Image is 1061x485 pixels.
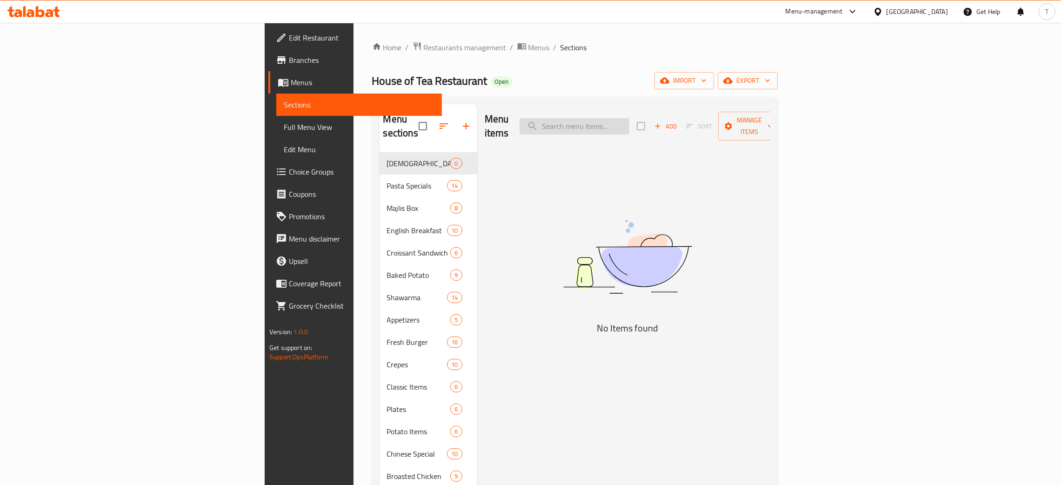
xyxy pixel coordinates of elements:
span: Add item [651,119,681,134]
span: Fresh Burger [387,337,447,348]
span: 8 [451,204,461,213]
span: 10 [447,360,461,369]
span: 0 [451,159,461,168]
span: import [662,75,707,87]
span: Manage items [726,115,773,138]
button: export [718,72,778,89]
div: Baked Potato9 [380,264,477,286]
span: 10 [447,226,461,235]
div: [GEOGRAPHIC_DATA] [887,7,948,17]
div: Open [491,76,513,88]
a: Full Menu View [276,116,442,138]
div: Croissant Sandwich6 [380,242,477,264]
a: Grocery Checklist [268,295,442,317]
span: Choice Groups [289,166,434,177]
span: Version: [269,326,292,338]
span: Plates [387,404,451,415]
span: Menus [291,77,434,88]
span: 5 [451,316,461,324]
span: 14 [447,293,461,302]
li: / [510,42,514,53]
div: Iftar Combo [387,158,451,169]
div: items [447,337,462,348]
span: Menus [528,42,550,53]
span: 1.0.0 [294,326,308,338]
span: Get support on: [269,342,312,354]
input: search [520,118,629,135]
img: dish.svg [511,195,744,318]
a: Edit Menu [276,138,442,161]
button: import [654,72,714,89]
span: Full Menu View [284,121,434,133]
div: Potato Items6 [380,420,477,443]
div: Chinese Special10 [380,443,477,465]
a: Menus [517,41,550,54]
span: 10 [447,450,461,458]
div: items [450,381,462,392]
span: English Breakfast [387,225,447,236]
a: Promotions [268,205,442,228]
span: Potato Items [387,426,451,437]
span: 6 [451,405,461,414]
a: Menu disclaimer [268,228,442,250]
div: Classic Items6 [380,376,477,398]
div: Shawarma14 [380,286,477,309]
a: Menus [268,71,442,94]
span: Baked Potato [387,269,451,281]
span: 9 [451,472,461,481]
div: Fresh Burger16 [380,331,477,353]
span: [DEMOGRAPHIC_DATA] Combo [387,158,451,169]
span: Sections [561,42,587,53]
div: Appetizers5 [380,309,477,331]
span: Majlis Box [387,202,451,214]
div: items [450,426,462,437]
a: Edit Restaurant [268,27,442,49]
span: Add [653,121,678,132]
div: items [450,404,462,415]
div: Majlis Box8 [380,197,477,219]
div: items [447,448,462,459]
div: items [450,269,462,281]
span: Shawarma [387,292,447,303]
span: T [1045,7,1048,17]
span: 6 [451,383,461,391]
div: items [447,359,462,370]
nav: breadcrumb [372,41,778,54]
div: items [450,202,462,214]
span: Classic Items [387,381,451,392]
span: Appetizers [387,314,451,325]
div: Crepes10 [380,353,477,376]
span: Crepes [387,359,447,370]
div: English Breakfast10 [380,219,477,242]
li: / [554,42,557,53]
span: Menu disclaimer [289,233,434,244]
a: Coverage Report [268,272,442,295]
h5: No Items found [511,321,744,336]
div: items [450,471,462,482]
a: Branches [268,49,442,71]
span: Chinese Special [387,448,447,459]
span: Edit Menu [284,144,434,155]
div: Pasta Specials14 [380,175,477,197]
div: Menu-management [786,6,843,17]
span: Broasted Chicken [387,471,451,482]
span: Pasta Specials [387,180,447,191]
div: items [450,158,462,169]
span: export [725,75,770,87]
div: items [447,225,462,236]
a: Coupons [268,183,442,205]
span: 6 [451,249,461,257]
span: 6 [451,427,461,436]
button: Add section [455,115,477,137]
